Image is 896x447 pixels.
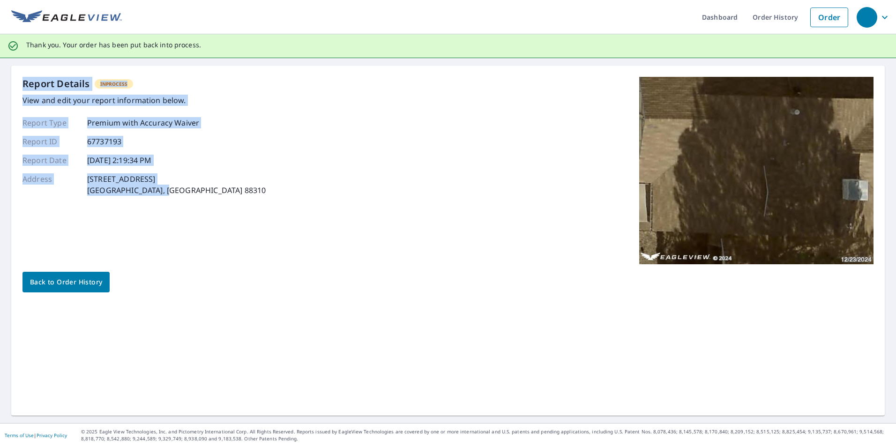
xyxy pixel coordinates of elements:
[87,136,121,147] p: 67737193
[95,81,133,87] span: InProcess
[5,432,34,439] a: Terms of Use
[11,10,122,24] img: EV Logo
[639,77,874,264] img: Top image
[22,95,266,106] p: View and edit your report information below.
[81,428,891,442] p: © 2025 Eagle View Technologies, Inc. and Pictometry International Corp. All Rights Reserved. Repo...
[22,155,79,166] p: Report Date
[26,41,201,49] p: Thank you. Your order has been put back into process.
[810,7,848,27] a: Order
[22,173,79,196] p: Address
[22,77,90,91] p: Report Details
[22,117,79,128] p: Report Type
[22,272,110,292] a: Back to Order History
[37,432,67,439] a: Privacy Policy
[22,136,79,147] p: Report ID
[87,173,266,196] p: [STREET_ADDRESS] [GEOGRAPHIC_DATA], [GEOGRAPHIC_DATA] 88310
[5,432,67,438] p: |
[30,276,102,288] span: Back to Order History
[87,155,152,166] p: [DATE] 2:19:34 PM
[87,117,199,128] p: Premium with Accuracy Waiver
